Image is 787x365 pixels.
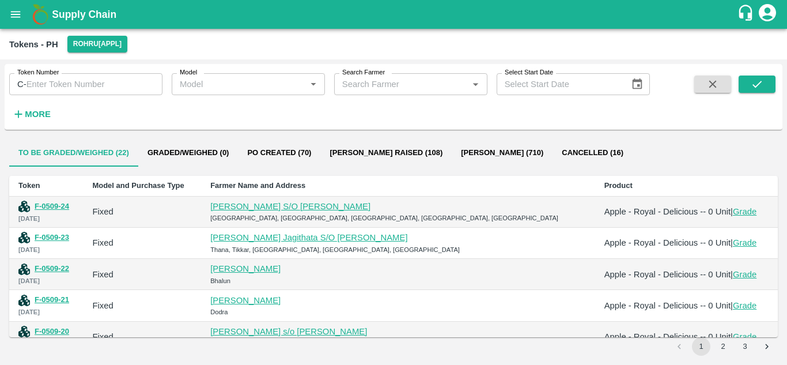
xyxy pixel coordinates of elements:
[210,202,370,211] a: [PERSON_NAME] S/O [PERSON_NAME]
[52,6,737,22] a: Supply Chain
[497,73,622,95] input: Select Start Date
[9,73,162,95] div: C-
[626,73,648,95] button: Choose date
[736,337,754,356] button: Go to page 3
[9,37,58,52] div: Tokens - PH
[553,139,633,167] button: Cancelled (16)
[604,207,731,216] span: Apple - Royal - Delicious -- 0 Unit
[35,200,69,213] button: F-0509-24
[67,36,127,52] button: Select DC
[505,68,553,77] label: Select Start Date
[35,262,69,276] button: F-0509-22
[338,77,465,92] input: Search Farmer
[92,330,192,343] div: Fixed
[733,238,756,247] a: Grade
[733,301,756,310] a: Grade
[668,337,778,356] nav: pagination navigation
[733,207,756,216] a: Grade
[210,244,586,255] div: Thana, Tikkar, [GEOGRAPHIC_DATA], [GEOGRAPHIC_DATA], [GEOGRAPHIC_DATA]
[52,9,116,20] b: Supply Chain
[35,293,69,307] button: F-0509-21
[92,181,184,190] b: Model and Purchase Type
[210,307,586,317] div: Dodra
[733,270,756,279] a: Grade
[18,264,30,275] img: tokensIcon
[306,77,321,92] button: Open
[320,139,452,167] button: [PERSON_NAME] Raised (108)
[758,337,776,356] button: Go to next page
[27,73,162,95] input: Enter Token Number
[731,270,733,279] span: |
[737,4,757,25] div: customer-support
[18,232,30,243] img: tokensIcon
[210,264,281,273] a: [PERSON_NAME]
[138,139,239,167] button: Graded/Weighed (0)
[733,332,756,341] a: Grade
[18,308,40,315] b: [DATE]
[604,238,731,247] span: Apple - Royal - Delicious -- 0 Unit
[210,276,586,286] div: Bhalun
[18,201,30,212] img: tokensIcon
[210,296,281,305] a: [PERSON_NAME]
[180,68,197,77] label: Model
[92,236,192,249] div: Fixed
[757,2,778,27] div: account of current user
[92,205,192,218] div: Fixed
[9,139,138,167] button: To be Graded/Weighed (22)
[92,268,192,281] div: Fixed
[18,295,30,306] img: tokensIcon
[604,301,731,310] span: Apple - Royal - Delicious -- 0 Unit
[731,301,733,310] span: |
[731,207,733,216] span: |
[210,213,586,223] div: [GEOGRAPHIC_DATA], [GEOGRAPHIC_DATA], [GEOGRAPHIC_DATA], [GEOGRAPHIC_DATA], [GEOGRAPHIC_DATA]
[692,337,710,356] button: page 1
[210,181,305,190] b: Farmer Name and Address
[238,139,320,167] button: Po Created (70)
[210,327,367,336] a: [PERSON_NAME] s/o [PERSON_NAME]
[18,246,40,253] b: [DATE]
[17,68,59,77] label: Token Number
[18,215,40,222] b: [DATE]
[29,3,52,26] img: logo
[714,337,732,356] button: Go to page 2
[342,68,385,77] label: Search Farmer
[35,231,69,244] button: F-0509-23
[604,181,633,190] b: Product
[18,326,30,337] img: tokensIcon
[210,233,407,242] a: [PERSON_NAME] Jagithata S/O [PERSON_NAME]
[468,77,483,92] button: Open
[175,77,302,92] input: Model
[731,332,733,341] span: |
[452,139,553,167] button: [PERSON_NAME] (710)
[35,325,69,338] button: F-0509-20
[604,270,731,279] span: Apple - Royal - Delicious -- 0 Unit
[731,238,733,247] span: |
[18,181,40,190] b: Token
[9,104,54,124] button: More
[604,332,731,341] span: Apple - Royal - Delicious -- 0 Unit
[18,277,40,284] b: [DATE]
[2,1,29,28] button: open drawer
[92,299,192,312] div: Fixed
[25,110,51,119] strong: More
